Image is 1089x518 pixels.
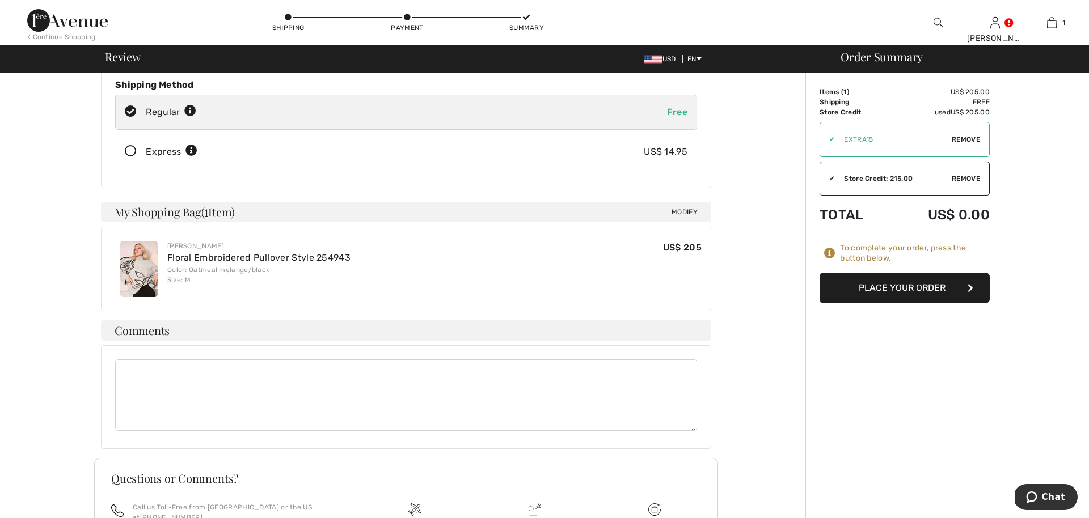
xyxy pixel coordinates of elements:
[115,79,697,90] div: Shipping Method
[952,173,980,184] span: Remove
[990,16,1000,29] img: My Info
[663,242,702,253] span: US$ 205
[27,32,96,42] div: < Continue Shopping
[648,503,661,516] img: Free shipping on orders over $99
[951,108,990,116] span: US$ 205.00
[1015,484,1078,512] iframe: Opens a widget where you can chat to one of our agents
[835,122,952,156] input: Promo code
[820,87,890,97] td: Items ( )
[644,55,662,64] img: US Dollar
[890,107,990,117] td: used
[408,503,421,516] img: Free shipping on orders over $99
[1062,18,1065,28] span: 1
[890,97,990,107] td: Free
[120,241,158,297] img: Floral Embroidered Pullover Style 254943
[146,145,197,159] div: Express
[952,134,980,145] span: Remove
[820,97,890,107] td: Shipping
[111,473,701,484] h3: Questions or Comments?
[1047,16,1057,29] img: My Bag
[644,145,687,159] div: US$ 14.95
[687,55,702,63] span: EN
[111,504,124,517] img: call
[820,107,890,117] td: Store Credit
[167,265,351,285] div: Color: Oatmeal melange/black Size: M
[167,241,351,251] div: [PERSON_NAME]
[644,55,681,63] span: USD
[667,107,687,117] span: Free
[890,196,990,234] td: US$ 0.00
[167,252,351,263] a: Floral Embroidered Pullover Style 254943
[204,203,208,218] span: 1
[827,51,1082,62] div: Order Summary
[529,503,541,516] img: Delivery is a breeze since we pay the duties!
[27,9,108,32] img: 1ère Avenue
[146,105,196,119] div: Regular
[101,320,711,341] h4: Comments
[390,23,424,33] div: Payment
[934,16,943,29] img: search the website
[271,23,305,33] div: Shipping
[890,87,990,97] td: US$ 205.00
[509,23,543,33] div: Summary
[672,206,698,218] span: Modify
[843,88,847,96] span: 1
[820,196,890,234] td: Total
[201,204,235,219] span: ( Item)
[990,17,1000,28] a: Sign In
[820,273,990,303] button: Place Your Order
[1024,16,1079,29] a: 1
[840,243,990,264] div: To complete your order, press the button below.
[967,32,1023,44] div: [PERSON_NAME]
[115,359,697,431] textarea: Comments
[820,173,835,184] div: ✔
[101,202,711,222] h4: My Shopping Bag
[835,173,952,184] div: Store Credit: 215.00
[105,51,141,62] span: Review
[820,134,835,145] div: ✔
